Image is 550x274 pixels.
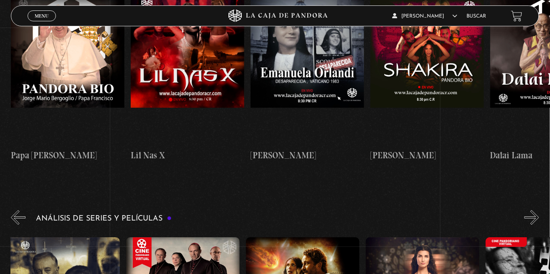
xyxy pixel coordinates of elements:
[11,210,25,225] button: Previous
[32,20,52,26] span: Cerrar
[36,215,172,223] h3: Análisis de series y películas
[466,14,486,19] a: Buscar
[11,149,124,162] h4: Papa [PERSON_NAME]
[511,10,522,22] a: View your shopping cart
[392,14,457,19] span: [PERSON_NAME]
[525,210,539,225] button: Next
[35,13,48,18] span: Menu
[131,149,244,162] h4: Lil Nas X
[251,149,364,162] h4: [PERSON_NAME]
[370,149,484,162] h4: [PERSON_NAME]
